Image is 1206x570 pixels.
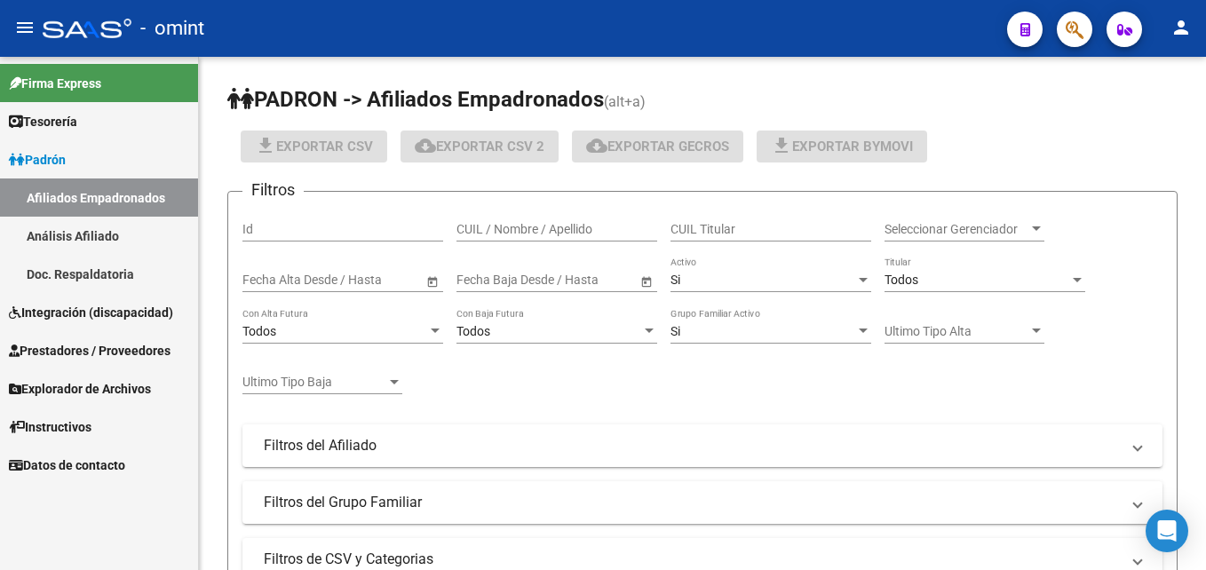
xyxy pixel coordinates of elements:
[771,135,792,156] mat-icon: file_download
[9,303,173,322] span: Integración (discapacidad)
[527,273,614,288] input: End date
[572,131,743,162] button: Exportar GECROS
[264,550,1120,569] mat-panel-title: Filtros de CSV y Categorias
[670,273,680,287] span: Si
[255,135,276,156] mat-icon: file_download
[771,139,913,154] span: Exportar Bymovi
[415,135,436,156] mat-icon: cloud_download
[423,272,441,290] button: Open calendar
[9,150,66,170] span: Padrón
[242,273,298,288] input: Start date
[9,74,101,93] span: Firma Express
[604,93,646,110] span: (alt+a)
[241,131,387,162] button: Exportar CSV
[401,131,559,162] button: Exportar CSV 2
[415,139,544,154] span: Exportar CSV 2
[14,17,36,38] mat-icon: menu
[586,135,607,156] mat-icon: cloud_download
[9,379,151,399] span: Explorador de Archivos
[242,178,304,202] h3: Filtros
[227,87,604,112] span: PADRON -> Afiliados Empadronados
[140,9,204,48] span: - omint
[242,324,276,338] span: Todos
[9,341,171,360] span: Prestadores / Proveedores
[456,324,490,338] span: Todos
[264,436,1120,455] mat-panel-title: Filtros del Afiliado
[885,324,1028,339] span: Ultimo Tipo Alta
[313,273,400,288] input: End date
[637,272,655,290] button: Open calendar
[9,455,125,475] span: Datos de contacto
[264,493,1120,512] mat-panel-title: Filtros del Grupo Familiar
[1170,17,1192,38] mat-icon: person
[9,417,91,437] span: Instructivos
[9,112,77,131] span: Tesorería
[255,139,373,154] span: Exportar CSV
[885,222,1028,237] span: Seleccionar Gerenciador
[456,273,512,288] input: Start date
[757,131,927,162] button: Exportar Bymovi
[1146,510,1188,552] div: Open Intercom Messenger
[242,481,1162,524] mat-expansion-panel-header: Filtros del Grupo Familiar
[670,324,680,338] span: Si
[242,375,386,390] span: Ultimo Tipo Baja
[885,273,918,287] span: Todos
[586,139,729,154] span: Exportar GECROS
[242,424,1162,467] mat-expansion-panel-header: Filtros del Afiliado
